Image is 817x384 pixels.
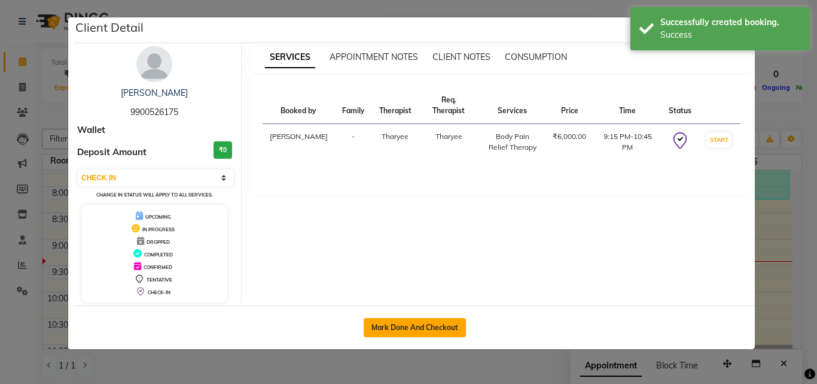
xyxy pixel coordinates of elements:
td: - [335,124,372,161]
th: Family [335,87,372,124]
button: Mark Done And Checkout [364,318,466,337]
th: Therapist [372,87,419,124]
span: Tharyee [382,132,408,141]
button: START [707,132,731,147]
th: Services [479,87,546,124]
span: Wallet [77,123,105,137]
span: DROPPED [147,239,170,245]
span: APPOINTMENT NOTES [330,52,418,62]
div: Success [660,29,801,41]
span: CONFIRMED [144,264,172,270]
div: Successfully created booking. [660,16,801,29]
span: CLIENT NOTES [432,52,490,62]
th: Booked by [263,87,335,124]
span: UPCOMING [145,214,171,220]
td: [PERSON_NAME] [263,124,335,161]
span: 9900526175 [130,107,178,117]
span: Deposit Amount [77,146,147,159]
div: Body Pain Relief Therapy [486,131,539,153]
span: CONSUMPTION [505,52,567,62]
img: avatar [136,46,172,82]
th: Price [545,87,593,124]
th: Status [661,87,699,124]
span: IN PROGRESS [142,226,175,232]
div: ₹6,000.00 [553,131,586,142]
span: SERVICES [265,47,315,68]
h5: Client Detail [75,19,144,37]
span: TENTATIVE [147,277,172,283]
th: Req. Therapist [419,87,479,124]
h3: ₹0 [214,141,232,159]
span: COMPLETED [144,252,173,258]
th: Time [593,87,661,124]
small: Change in status will apply to all services. [96,192,213,198]
a: [PERSON_NAME] [121,87,188,98]
td: 9:15 PM-10:45 PM [593,124,661,161]
span: CHECK-IN [148,289,170,295]
span: Tharyee [435,132,462,141]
